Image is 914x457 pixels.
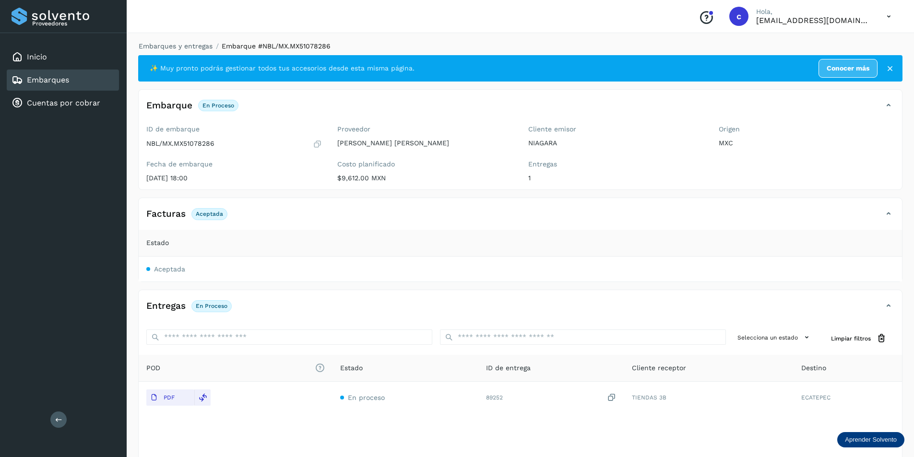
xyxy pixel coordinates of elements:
[819,59,878,78] a: Conocer más
[837,432,904,447] div: Aprender Solvento
[734,329,816,345] button: Selecciona un estado
[146,301,186,312] h4: Entregas
[196,303,227,309] p: En proceso
[164,394,175,401] p: PDF
[348,394,385,401] span: En proceso
[202,102,234,109] p: En proceso
[7,70,119,91] div: Embarques
[719,125,894,133] label: Origen
[528,174,704,182] p: 1
[146,238,169,248] span: Estado
[138,41,902,51] nav: breadcrumb
[196,211,223,217] p: Aceptada
[146,363,325,373] span: POD
[719,139,894,147] p: MXC
[146,174,322,182] p: [DATE] 18:00
[337,139,513,147] p: [PERSON_NAME] [PERSON_NAME]
[32,20,115,27] p: Proveedores
[823,329,894,347] button: Limpiar filtros
[146,389,194,406] button: PDF
[222,42,331,50] span: Embarque #NBL/MX.MX51078286
[146,140,214,148] p: NBL/MX.MX51078286
[146,160,322,168] label: Fecha de embarque
[801,363,826,373] span: Destino
[139,206,902,230] div: FacturasAceptada
[528,139,704,147] p: NIAGARA
[139,97,902,121] div: EmbarqueEn proceso
[27,75,69,84] a: Embarques
[528,160,704,168] label: Entregas
[756,16,871,25] p: carlosvazqueztgc@gmail.com
[146,125,322,133] label: ID de embarque
[139,298,902,322] div: EntregasEn proceso
[340,363,363,373] span: Estado
[756,8,871,16] p: Hola,
[486,393,617,403] div: 89252
[845,436,897,444] p: Aprender Solvento
[154,265,185,273] span: Aceptada
[337,125,513,133] label: Proveedor
[624,382,794,413] td: TIENDAS 3B
[139,42,213,50] a: Embarques y entregas
[337,160,513,168] label: Costo planificado
[7,93,119,114] div: Cuentas por cobrar
[528,125,704,133] label: Cliente emisor
[27,52,47,61] a: Inicio
[194,389,211,406] div: Reemplazar POD
[794,382,902,413] td: ECATEPEC
[146,100,192,111] h4: Embarque
[337,174,513,182] p: $9,612.00 MXN
[831,334,871,343] span: Limpiar filtros
[27,98,100,107] a: Cuentas por cobrar
[486,363,531,373] span: ID de entrega
[7,47,119,68] div: Inicio
[150,63,415,73] span: ✨ Muy pronto podrás gestionar todos tus accesorios desde esta misma página.
[632,363,686,373] span: Cliente receptor
[146,209,186,220] h4: Facturas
